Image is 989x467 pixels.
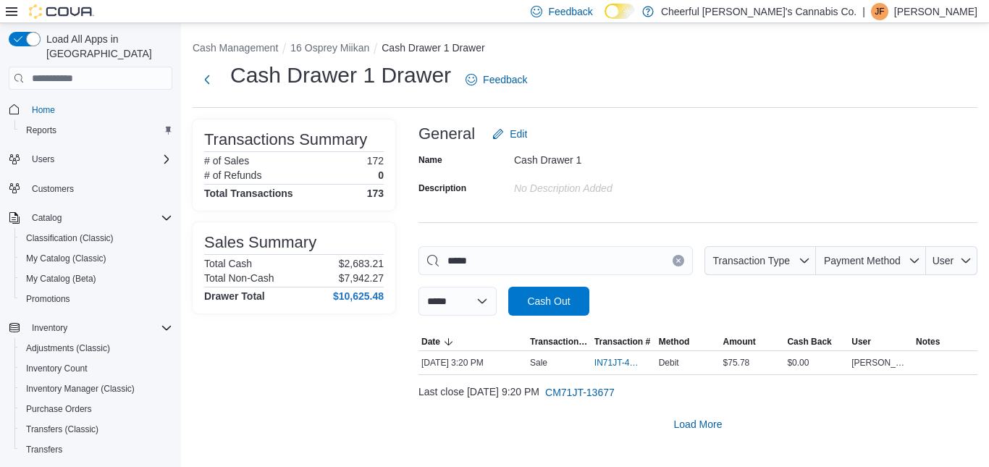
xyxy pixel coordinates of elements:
a: Feedback [460,65,533,94]
div: $0.00 [784,354,849,371]
button: Amount [720,333,785,350]
button: IN71JT-420234 [594,354,653,371]
span: Debit [659,357,679,369]
span: Promotions [26,293,70,305]
p: [PERSON_NAME] [894,3,977,20]
span: Transfers [20,441,172,458]
span: Inventory Count [26,363,88,374]
span: Inventory [26,319,172,337]
button: Catalog [26,209,67,227]
button: Cash Back [784,333,849,350]
div: Last close [DATE] 9:20 PM [418,378,977,407]
button: Users [26,151,60,168]
h4: Drawer Total [204,290,265,302]
span: Notes [916,336,940,348]
span: User [851,336,871,348]
input: Dark Mode [605,4,635,19]
span: Feedback [548,4,592,19]
span: Customers [32,183,74,195]
span: Transfers (Classic) [20,421,172,438]
span: Transaction # [594,336,650,348]
label: Name [418,154,442,166]
button: My Catalog (Classic) [14,248,178,269]
span: My Catalog (Beta) [26,273,96,285]
button: Adjustments (Classic) [14,338,178,358]
span: Customers [26,180,172,198]
h6: Total Non-Cash [204,272,274,284]
button: Classification (Classic) [14,228,178,248]
span: Catalog [26,209,172,227]
p: Sale [530,357,547,369]
button: My Catalog (Beta) [14,269,178,289]
button: Cash Out [508,287,589,316]
button: Transfers (Classic) [14,419,178,439]
a: My Catalog (Beta) [20,270,102,287]
a: Transfers (Classic) [20,421,104,438]
button: Method [656,333,720,350]
button: Transaction Type [704,246,816,275]
span: Cash Back [787,336,831,348]
span: Adjustments (Classic) [26,342,110,354]
span: Inventory [32,322,67,334]
a: Promotions [20,290,76,308]
button: Clear input [673,255,684,266]
h4: $10,625.48 [333,290,384,302]
button: User [849,333,913,350]
span: Purchase Orders [20,400,172,418]
p: 172 [367,155,384,167]
div: No Description added [514,177,708,194]
span: Catalog [32,212,62,224]
span: My Catalog (Classic) [26,253,106,264]
button: Promotions [14,289,178,309]
button: Inventory Count [14,358,178,379]
span: Users [32,153,54,165]
img: Cova [29,4,94,19]
a: Inventory Count [20,360,93,377]
span: $75.78 [723,357,750,369]
h6: # of Refunds [204,169,261,181]
span: Promotions [20,290,172,308]
button: Edit [487,119,533,148]
span: Inventory Count [20,360,172,377]
h6: Total Cash [204,258,252,269]
a: Transfers [20,441,68,458]
p: Cheerful [PERSON_NAME]'s Cannabis Co. [661,3,857,20]
button: Transaction Type [527,333,592,350]
span: Users [26,151,172,168]
span: Feedback [483,72,527,87]
input: This is a search bar. As you type, the results lower in the page will automatically filter. [418,246,693,275]
button: Notes [913,333,977,350]
span: Classification (Classic) [20,230,172,247]
h4: 173 [367,188,384,199]
button: Users [3,149,178,169]
a: Classification (Classic) [20,230,119,247]
button: Payment Method [816,246,926,275]
span: Transfers (Classic) [26,424,98,435]
span: Reports [20,122,172,139]
span: Date [421,336,440,348]
button: Customers [3,178,178,199]
span: Payment Method [824,255,901,266]
span: JF [875,3,884,20]
div: Cash Drawer 1 [514,148,708,166]
h3: Sales Summary [204,234,316,251]
a: Inventory Manager (Classic) [20,380,140,397]
span: Cash Out [527,294,570,308]
nav: An example of EuiBreadcrumbs [193,41,977,58]
button: Transaction # [592,333,656,350]
span: Home [26,100,172,118]
a: Home [26,101,61,119]
a: My Catalog (Classic) [20,250,112,267]
button: 16 Osprey Miikan [290,42,369,54]
span: CM71JT-13677 [545,385,615,400]
span: Edit [510,127,527,141]
div: [DATE] 3:20 PM [418,354,527,371]
button: Inventory [26,319,73,337]
button: CM71JT-13677 [539,378,620,407]
span: Purchase Orders [26,403,92,415]
div: Jason Fitzpatrick [871,3,888,20]
button: Inventory Manager (Classic) [14,379,178,399]
a: Customers [26,180,80,198]
a: Adjustments (Classic) [20,340,116,357]
button: User [926,246,977,275]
